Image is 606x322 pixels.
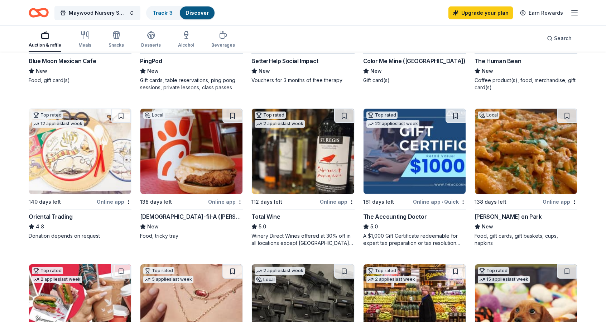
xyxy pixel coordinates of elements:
div: Color Me Mine ([GEOGRAPHIC_DATA]) [363,57,466,65]
span: 5.0 [259,222,266,231]
span: New [147,67,159,75]
button: Alcohol [178,28,194,52]
div: Top rated [478,267,509,274]
div: Food, gift card(s) [29,77,131,84]
img: Image for Matera’s on Park [475,109,577,194]
div: BetterHelp Social Impact [251,57,318,65]
div: 5 applies last week [143,276,193,283]
a: Track· 3 [153,10,173,16]
span: New [482,222,493,231]
div: Local [143,112,165,119]
div: Top rated [255,112,286,119]
div: The Accounting Doctor [363,212,427,221]
button: Track· 3Discover [146,6,215,20]
img: Image for The Accounting Doctor [364,109,466,194]
div: Total Wine [251,212,280,221]
div: Gift card(s) [363,77,466,84]
div: Winery Direct Wines offered at 30% off in all locations except [GEOGRAPHIC_DATA], [GEOGRAPHIC_DAT... [251,232,354,247]
div: Gift cards, table reservations, ping pong sessions, private lessons, class passes [140,77,243,91]
div: 2 applies last week [32,276,82,283]
a: Home [29,4,49,21]
a: Image for Matera’s on ParkLocal138 days leftOnline app[PERSON_NAME] on ParkNewFood, gift cards, g... [475,108,577,247]
div: Top rated [32,112,63,119]
div: Online app Quick [413,197,466,206]
div: 112 days left [251,198,282,206]
div: 161 days left [363,198,394,206]
div: 138 days left [475,198,506,206]
div: The Human Bean [475,57,521,65]
div: [DEMOGRAPHIC_DATA]-fil-A ([PERSON_NAME]) [140,212,243,221]
a: Image for Oriental TradingTop rated12 applieslast week140 days leftOnline appOriental Trading4.8D... [29,108,131,240]
div: Online app [320,197,355,206]
img: Image for Total Wine [252,109,354,194]
img: Image for Chick-fil-A (Ramsey) [140,109,242,194]
a: Image for Total WineTop rated2 applieslast week112 days leftOnline appTotal Wine5.0Winery Direct ... [251,108,354,247]
div: Alcohol [178,42,194,48]
button: Auction & raffle [29,28,61,52]
div: Online app [543,197,577,206]
div: Meals [78,42,91,48]
div: 138 days left [140,198,172,206]
div: 2 applies last week [366,276,417,283]
div: Beverages [211,42,235,48]
div: 22 applies last week [366,120,419,128]
span: • [442,199,443,205]
div: Food, tricky tray [140,232,243,240]
div: Auction & raffle [29,42,61,48]
a: Upgrade your plan [448,6,513,19]
a: Earn Rewards [516,6,567,19]
div: 2 applies last week [255,267,305,275]
span: New [36,67,47,75]
a: Discover [186,10,209,16]
div: Food, gift cards, gift baskets, cups, napkins [475,232,577,247]
div: 2 applies last week [255,120,305,128]
button: Search [541,31,577,46]
button: Beverages [211,28,235,52]
div: Snacks [109,42,124,48]
button: Meals [78,28,91,52]
div: Coffee product(s), food, merchandise, gift card(s) [475,77,577,91]
span: Search [554,34,572,43]
div: 140 days left [29,198,61,206]
div: Top rated [366,112,398,119]
div: Top rated [143,267,174,274]
span: New [482,67,493,75]
div: Online app [208,197,243,206]
div: Oriental Trading [29,212,73,221]
div: Local [478,112,499,119]
div: Top rated [366,267,398,274]
div: 12 applies last week [32,120,84,128]
div: A $1,000 Gift Certificate redeemable for expert tax preparation or tax resolution services—recipi... [363,232,466,247]
div: Vouchers for 3 months of free therapy [251,77,354,84]
span: New [370,67,382,75]
div: [PERSON_NAME] on Park [475,212,542,221]
span: New [259,67,270,75]
span: 5.0 [370,222,378,231]
div: Local [255,276,276,283]
div: PingPod [140,57,162,65]
span: New [147,222,159,231]
span: 4.8 [36,222,44,231]
img: Image for Oriental Trading [29,109,131,194]
div: Blue Moon Mexican Cafe [29,57,96,65]
span: Maywood Nursery School Tricky Tray [69,9,126,17]
button: Desserts [141,28,161,52]
div: Donation depends on request [29,232,131,240]
a: Image for The Accounting DoctorTop rated22 applieslast week161 days leftOnline app•QuickThe Accou... [363,108,466,247]
div: Desserts [141,42,161,48]
button: Maywood Nursery School Tricky Tray [54,6,140,20]
button: Snacks [109,28,124,52]
a: Image for Chick-fil-A (Ramsey)Local138 days leftOnline app[DEMOGRAPHIC_DATA]-fil-A ([PERSON_NAME]... [140,108,243,240]
div: Top rated [32,267,63,274]
div: Online app [97,197,131,206]
div: 15 applies last week [478,276,530,283]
